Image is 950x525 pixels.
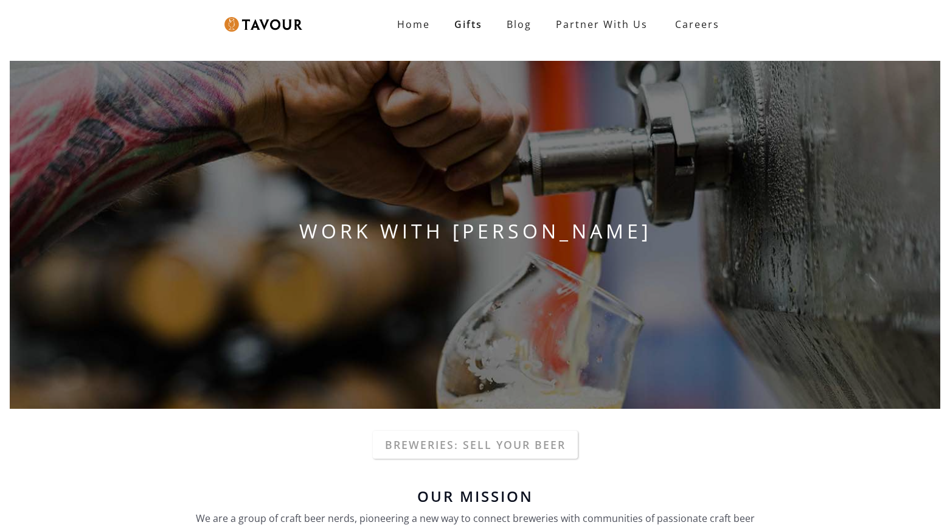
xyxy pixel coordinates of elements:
a: Home [385,12,442,37]
h1: WORK WITH [PERSON_NAME] [10,217,940,246]
a: Breweries: Sell your beer [373,431,578,459]
strong: Home [397,18,430,31]
a: Gifts [442,12,494,37]
a: Blog [494,12,544,37]
a: Careers [660,7,729,41]
a: Partner With Us [544,12,660,37]
strong: Careers [675,12,719,37]
h6: Our Mission [189,489,761,504]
